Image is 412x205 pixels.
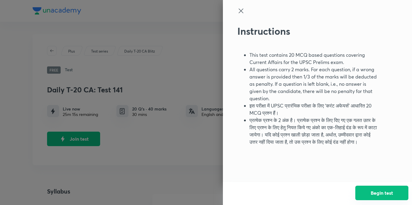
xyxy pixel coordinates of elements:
[249,102,377,117] li: इस परीक्षा में UPSC प्रारंभिक परीक्षा के लिए 'करंट अफेयर्स' आधारित 20 MCQ प्रश्न हैं।
[355,186,408,200] button: Begin test
[249,66,377,102] li: All questions carry 2 marks. For each question, if a wrong answer is provided then 1/3 of the mar...
[249,117,377,146] li: प्रत्येक प्रश्न के 2 अंक है। प्रत्येक प्रश्न के लिए दिए गए एक गलत उतर के लिए प्रश्न के लिए हेतु न...
[237,25,377,37] h2: Instructions
[249,51,377,66] li: This test contains 20 MCQ based questions covering Current Affairs for the UPSC Prelims exam.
